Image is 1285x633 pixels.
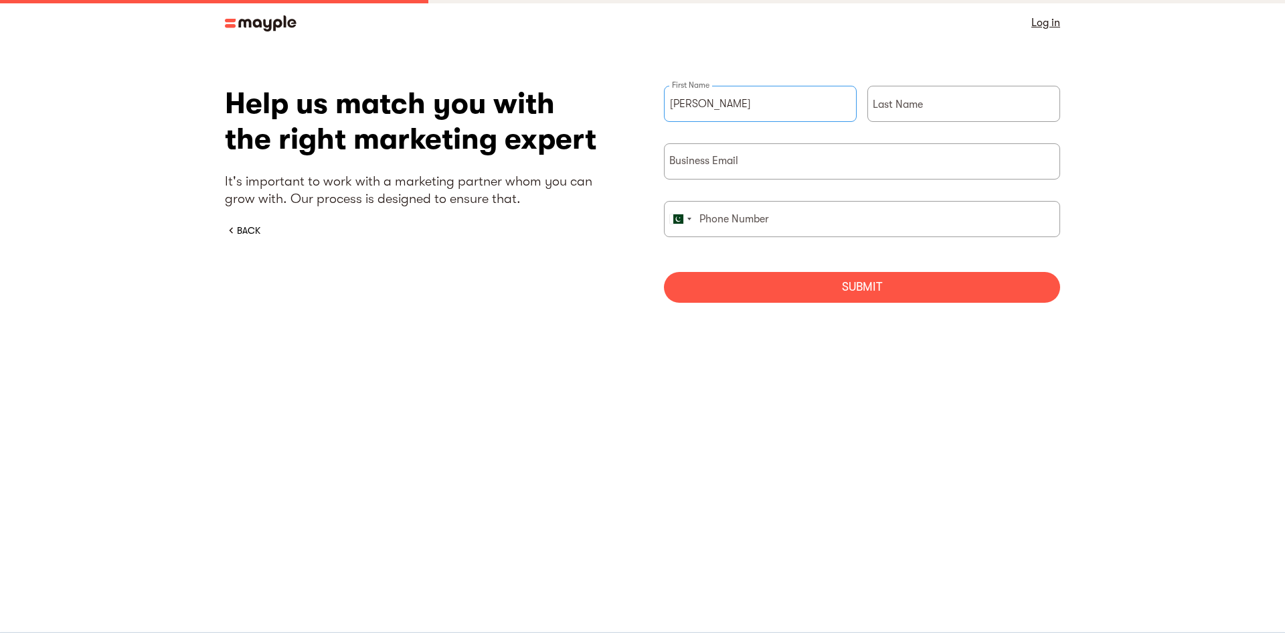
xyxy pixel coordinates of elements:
[237,224,260,237] div: BACK
[664,86,1060,303] form: briefForm
[665,202,695,236] div: Pakistan (‫پاکستان‬‎): +92
[225,86,621,157] h1: Help us match you with the right marketing expert
[669,80,712,90] label: First Name
[664,201,1060,237] input: Phone Number
[225,173,621,208] p: It's important to work with a marketing partner whom you can grow with. Our process is designed t...
[1031,13,1060,32] a: Log in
